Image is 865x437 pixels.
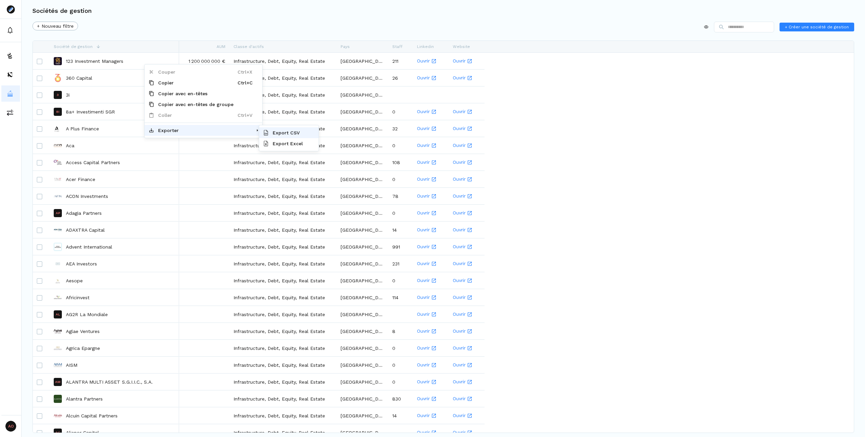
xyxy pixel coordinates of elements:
[388,238,413,255] div: 991
[66,395,103,402] a: Alantra Partners
[337,306,388,323] div: [GEOGRAPHIC_DATA]
[54,192,62,200] img: ACON Investments
[66,159,120,166] a: Access Capital Partners
[337,86,388,103] div: [GEOGRAPHIC_DATA]
[32,22,78,30] button: + Nouveau filtre
[388,154,413,171] div: 108
[229,357,337,373] div: Infrastructure, Debt, Equity, Real Estate
[144,64,263,138] div: Menu contextuel
[453,137,480,153] a: Ouvrir
[417,222,445,238] a: Ouvrir
[66,379,153,385] a: ALANTRA MULTI ASSET S.G.I.I.C., S.A.
[453,188,480,204] a: Ouvrir
[337,53,388,69] div: [GEOGRAPHIC_DATA]
[66,125,99,132] a: A Plus Finance
[66,412,118,419] a: Alcuin Capital Partners
[337,137,388,154] div: [GEOGRAPHIC_DATA]
[66,277,83,284] p: Aesope
[337,289,388,306] div: [GEOGRAPHIC_DATA]
[66,345,100,352] p: Agrica Epargne
[337,374,388,390] div: [GEOGRAPHIC_DATA]
[388,272,413,289] div: 0
[453,289,480,305] a: Ouvrir
[388,407,413,424] div: 14
[229,137,337,154] div: Infrastructure, Debt, Equity, Real Estate
[785,24,849,30] span: + Créer une société de gestion
[417,137,445,153] a: Ouvrir
[417,306,445,322] a: Ouvrir
[388,70,413,86] div: 26
[417,323,445,339] a: Ouvrir
[66,260,97,267] a: AEA Investors
[54,412,62,420] img: Alcuin Capital Partners
[337,255,388,272] div: [GEOGRAPHIC_DATA]
[154,67,238,77] span: Couper
[388,171,413,187] div: 0
[229,238,337,255] div: Infrastructure, Debt, Equity, Real Estate
[388,137,413,154] div: 0
[238,110,255,121] span: Ctrl+V
[453,44,470,49] span: Website
[66,92,70,98] a: 3i
[66,210,102,216] a: Adagia Partners
[229,120,337,137] div: Infrastructure, Debt, Equity, Real Estate
[56,313,60,316] p: AL
[54,243,62,251] img: Advent International
[1,85,20,102] a: asset-managers
[417,273,445,288] a: Ouvrir
[66,243,112,250] a: Advent International
[417,188,445,204] a: Ouvrir
[453,70,480,86] a: Ouvrir
[388,357,413,373] div: 0
[417,121,445,136] a: Ouvrir
[337,407,388,424] div: [GEOGRAPHIC_DATA]
[453,121,480,136] a: Ouvrir
[66,294,90,301] a: Africinvest
[388,323,413,339] div: 8
[337,323,388,339] div: [GEOGRAPHIC_DATA]
[780,23,854,31] button: + Créer une société de gestion
[229,272,337,289] div: Infrastructure, Debt, Equity, Real Estate
[54,226,62,234] img: ADAXTRA Capital
[54,142,62,150] img: Aca
[453,239,480,255] a: Ouvrir
[54,44,93,49] span: Société de gestion
[417,205,445,221] a: Ouvrir
[54,74,62,82] img: 360 Capital
[392,44,402,49] span: Staff
[54,260,62,268] img: AEA Investors
[417,44,434,49] span: Linkedin
[417,239,445,255] a: Ouvrir
[66,227,105,233] a: ADAXTRA Capital
[66,142,74,149] a: Aca
[229,205,337,221] div: Infrastructure, Debt, Equity, Real Estate
[388,289,413,306] div: 114
[57,93,59,97] p: 3
[1,67,20,83] button: distributors
[66,429,99,436] p: Alienor Capital
[56,110,59,113] p: 8I
[66,328,100,335] a: Aglae Ventures
[55,431,60,434] p: AC
[66,75,92,81] a: 360 Capital
[1,104,20,121] button: commissions
[337,357,388,373] div: [GEOGRAPHIC_DATA]
[54,125,62,133] img: A Plus Finance
[388,103,413,120] div: 0
[388,53,413,69] div: 211
[229,340,337,356] div: Infrastructure, Debt, Equity, Real Estate
[417,256,445,272] a: Ouvrir
[337,120,388,137] div: [GEOGRAPHIC_DATA]
[56,211,60,215] p: AP
[54,158,62,166] img: Access Capital Partners
[154,88,238,99] span: Copier avec en-têtes
[238,67,255,77] span: Ctrl+X
[1,48,20,64] button: funds
[55,380,60,384] p: AM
